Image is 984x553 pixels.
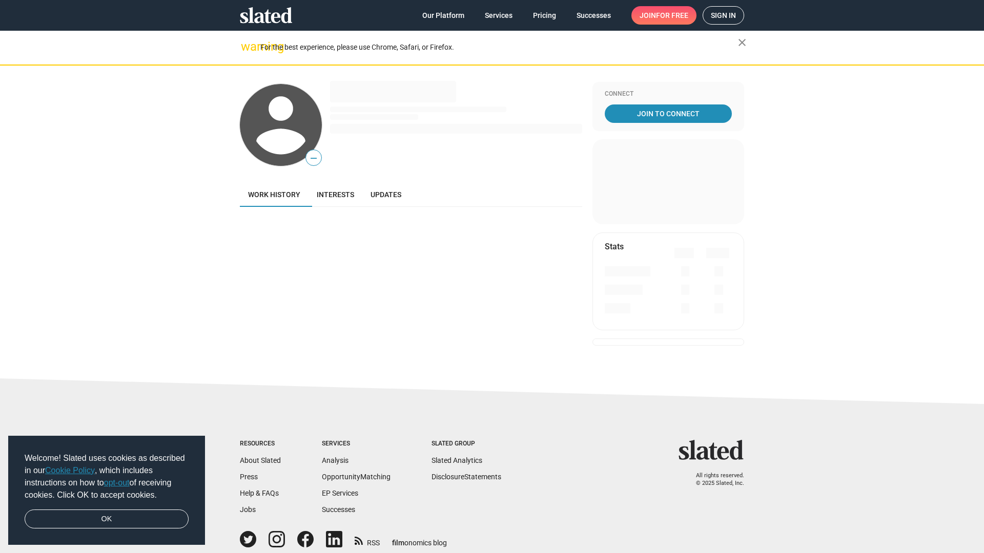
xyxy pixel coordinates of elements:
[414,6,473,25] a: Our Platform
[533,6,556,25] span: Pricing
[640,6,688,25] span: Join
[432,440,501,448] div: Slated Group
[362,182,409,207] a: Updates
[607,104,730,123] span: Join To Connect
[355,532,380,548] a: RSS
[240,182,309,207] a: Work history
[577,6,611,25] span: Successes
[371,190,401,199] span: Updates
[711,7,736,24] span: Sign in
[605,241,624,252] mat-card-title: Stats
[605,104,732,123] a: Join To Connect
[240,440,281,448] div: Resources
[322,456,348,464] a: Analysis
[260,40,738,54] div: For the best experience, please use Chrome, Safari, or Firefox.
[240,505,256,514] a: Jobs
[477,6,521,25] a: Services
[306,152,321,165] span: —
[392,539,404,547] span: film
[317,190,354,199] span: Interests
[631,6,696,25] a: Joinfor free
[8,436,205,545] div: cookieconsent
[248,190,300,199] span: Work history
[432,456,482,464] a: Slated Analytics
[45,466,95,475] a: Cookie Policy
[240,473,258,481] a: Press
[322,505,355,514] a: Successes
[525,6,564,25] a: Pricing
[656,6,688,25] span: for free
[432,473,501,481] a: DisclosureStatements
[392,530,447,548] a: filmonomics blog
[736,36,748,49] mat-icon: close
[309,182,362,207] a: Interests
[25,509,189,529] a: dismiss cookie message
[685,472,744,487] p: All rights reserved. © 2025 Slated, Inc.
[322,489,358,497] a: EP Services
[422,6,464,25] span: Our Platform
[703,6,744,25] a: Sign in
[25,452,189,501] span: Welcome! Slated uses cookies as described in our , which includes instructions on how to of recei...
[322,473,391,481] a: OpportunityMatching
[322,440,391,448] div: Services
[240,456,281,464] a: About Slated
[485,6,512,25] span: Services
[241,40,253,53] mat-icon: warning
[240,489,279,497] a: Help & FAQs
[605,90,732,98] div: Connect
[568,6,619,25] a: Successes
[104,478,130,487] a: opt-out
